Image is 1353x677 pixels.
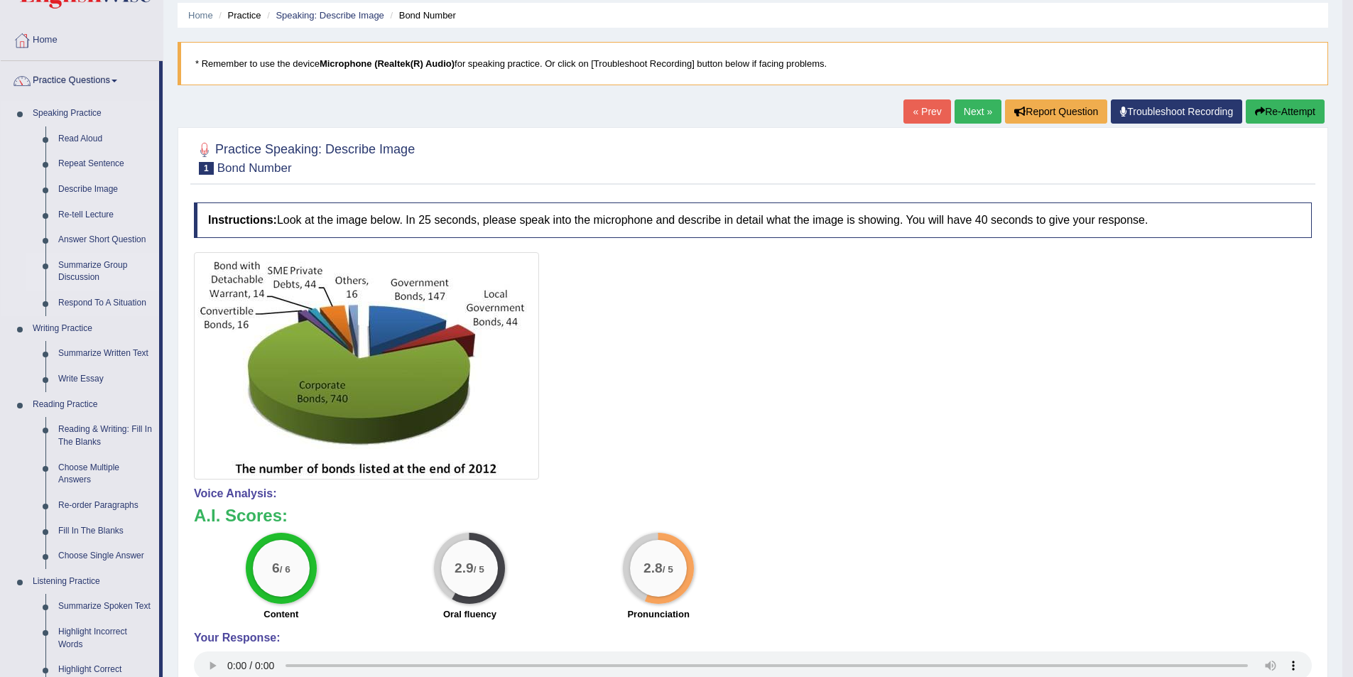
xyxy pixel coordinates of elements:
[52,253,159,291] a: Summarize Group Discussion
[194,139,415,175] h2: Practice Speaking: Describe Image
[52,543,159,569] a: Choose Single Answer
[263,607,298,621] label: Content
[386,9,455,22] li: Bond Number
[1,21,163,56] a: Home
[52,417,159,455] a: Reading & Writing: Fill In The Blanks
[276,10,384,21] a: Speaking: Describe Image
[52,367,159,392] a: Write Essay
[52,594,159,619] a: Summarize Spoken Text
[194,506,288,525] b: A.I. Scores:
[52,619,159,657] a: Highlight Incorrect Words
[194,632,1312,644] h4: Your Response:
[443,607,496,621] label: Oral fluency
[955,99,1001,124] a: Next »
[52,227,159,253] a: Answer Short Question
[1111,99,1242,124] a: Troubleshoot Recording
[1246,99,1325,124] button: Re-Attempt
[320,58,455,69] b: Microphone (Realtek(R) Audio)
[52,455,159,493] a: Choose Multiple Answers
[178,42,1328,85] blockquote: * Remember to use the device for speaking practice. Or click on [Troubleshoot Recording] button b...
[52,126,159,152] a: Read Aloud
[627,607,689,621] label: Pronunciation
[199,162,214,175] span: 1
[280,564,290,575] small: / 6
[52,493,159,519] a: Re-order Paragraphs
[455,560,474,576] big: 2.9
[52,151,159,177] a: Repeat Sentence
[52,341,159,367] a: Summarize Written Text
[52,177,159,202] a: Describe Image
[474,564,484,575] small: / 5
[215,9,261,22] li: Practice
[643,560,663,576] big: 2.8
[208,214,277,226] b: Instructions:
[272,560,280,576] big: 6
[1005,99,1107,124] button: Report Question
[1,61,159,97] a: Practice Questions
[26,569,159,595] a: Listening Practice
[217,161,292,175] small: Bond Number
[26,101,159,126] a: Speaking Practice
[663,564,673,575] small: / 5
[194,202,1312,238] h4: Look at the image below. In 25 seconds, please speak into the microphone and describe in detail w...
[903,99,950,124] a: « Prev
[52,202,159,228] a: Re-tell Lecture
[188,10,213,21] a: Home
[26,316,159,342] a: Writing Practice
[52,291,159,316] a: Respond To A Situation
[26,392,159,418] a: Reading Practice
[52,519,159,544] a: Fill In The Blanks
[194,487,1312,500] h4: Voice Analysis:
